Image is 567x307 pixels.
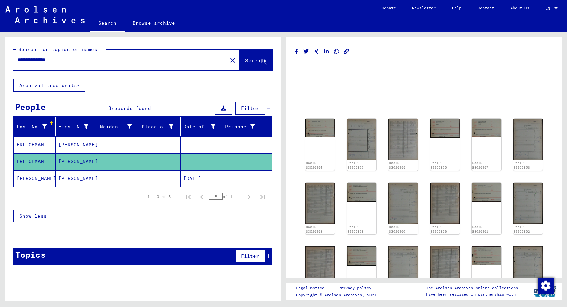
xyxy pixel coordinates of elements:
a: Legal notice [296,285,330,292]
p: Copyright © Arolsen Archives, 2021 [296,292,379,298]
a: DocID: 83026962 [514,225,530,234]
img: 001.jpg [513,246,543,288]
div: Maiden Name [100,121,140,132]
mat-label: Search for topics or names [18,46,97,52]
div: Date of Birth [183,121,224,132]
a: DocID: 83026955 [348,161,364,170]
button: Filter [235,250,265,263]
div: Change consent [537,277,553,294]
button: Last page [256,190,269,204]
img: Change consent [538,278,554,294]
a: DocID: 83026954 [306,161,322,170]
mat-header-cell: Date of Birth [181,117,222,136]
img: 001.jpg [430,119,460,138]
a: DocID: 83026958 [514,161,530,170]
img: 001.jpg [347,119,376,160]
img: 002.jpg [430,246,460,288]
img: 001.jpg [472,119,501,137]
img: 001.jpg [472,246,501,265]
mat-header-cell: First Name [56,117,98,136]
div: Prisoner # [225,121,264,132]
div: Maiden Name [100,123,132,130]
button: Filter [235,102,265,115]
button: Show less [13,210,56,222]
img: 001.jpg [388,246,418,288]
button: Archival tree units [13,79,85,92]
mat-cell: ERLICHMAN [14,136,56,153]
div: First Name [58,121,97,132]
mat-cell: [PERSON_NAME] [56,170,98,187]
mat-header-cell: Place of Birth [139,117,181,136]
img: 001.jpg [513,119,543,160]
img: Arolsen_neg.svg [5,6,85,23]
mat-header-cell: Maiden Name [97,117,139,136]
a: DocID: 83026955 [389,161,405,170]
div: First Name [58,123,89,130]
button: Share on LinkedIn [323,47,330,56]
a: DocID: 83026961 [472,225,488,234]
img: 001.jpg [388,183,418,224]
mat-cell: [PERSON_NAME] [14,170,56,187]
img: 001.jpg [305,119,335,137]
div: Last Name [17,121,55,132]
a: DocID: 83026957 [472,161,488,170]
img: 001.jpg [472,183,501,202]
mat-cell: [PERSON_NAME] [56,136,98,153]
mat-cell: [DATE] [181,170,222,187]
p: have been realized in partnership with [426,291,518,297]
div: Place of Birth [142,123,174,130]
img: 002.jpg [305,183,335,224]
div: People [15,101,46,113]
div: of 1 [209,193,242,200]
a: DocID: 83026960 [389,225,405,234]
div: Place of Birth [142,121,182,132]
a: Browse archive [125,15,183,31]
mat-header-cell: Last Name [14,117,56,136]
div: Last Name [17,123,47,130]
div: Date of Birth [183,123,215,130]
mat-cell: [PERSON_NAME] [56,153,98,170]
a: DocID: 83026960 [431,225,447,234]
span: EN [545,6,553,11]
span: Search [245,57,265,64]
button: Share on Xing [313,47,320,56]
mat-cell: ERLICHMAN [14,153,56,170]
button: Previous page [195,190,209,204]
button: Share on WhatsApp [333,47,340,56]
mat-header-cell: Prisoner # [222,117,272,136]
a: Search [90,15,125,32]
span: records found [111,105,151,111]
button: Search [239,50,272,70]
div: | [296,285,379,292]
span: Filter [241,105,259,111]
img: 002.jpg [430,183,460,224]
button: Clear [226,53,239,67]
button: Share on Twitter [303,47,310,56]
button: Copy link [343,47,350,56]
div: Prisoner # [225,123,255,130]
div: Topics [15,249,46,261]
a: Privacy policy [333,285,379,292]
img: 001.jpg [513,183,543,224]
div: 1 – 3 of 3 [147,194,171,200]
mat-icon: close [228,56,237,64]
button: Share on Facebook [293,47,300,56]
a: DocID: 83026958 [306,225,322,234]
a: DocID: 83026956 [431,161,447,170]
img: 001.jpg [347,183,376,202]
img: yv_logo.png [532,283,558,300]
p: The Arolsen Archives online collections [426,285,518,291]
span: Show less [19,213,47,219]
span: 3 [108,105,111,111]
img: 001.jpg [347,246,376,266]
img: 002.jpg [388,119,418,160]
span: Filter [241,253,259,259]
a: DocID: 83026959 [348,225,364,234]
button: Next page [242,190,256,204]
button: First page [182,190,195,204]
img: 002.jpg [305,246,335,288]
